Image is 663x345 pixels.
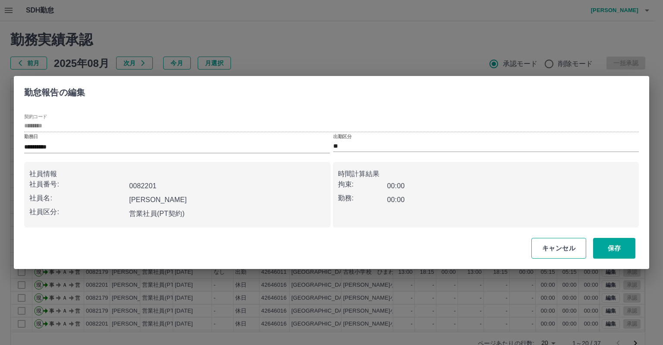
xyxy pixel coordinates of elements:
[29,207,126,217] p: 社員区分:
[338,169,634,179] p: 時間計算結果
[129,196,187,203] b: [PERSON_NAME]
[338,179,387,190] p: 拘束:
[333,133,351,140] label: 出勤区分
[129,182,156,190] b: 0082201
[14,76,95,105] h2: 勤怠報告の編集
[387,182,405,190] b: 00:00
[29,169,325,179] p: 社員情報
[338,193,387,203] p: 勤務:
[593,238,635,259] button: 保存
[29,179,126,190] p: 社員番号:
[129,210,185,217] b: 営業社員(PT契約)
[24,113,47,120] label: 契約コード
[531,238,586,259] button: キャンセル
[387,196,405,203] b: 00:00
[29,193,126,203] p: 社員名:
[24,133,38,140] label: 勤務日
